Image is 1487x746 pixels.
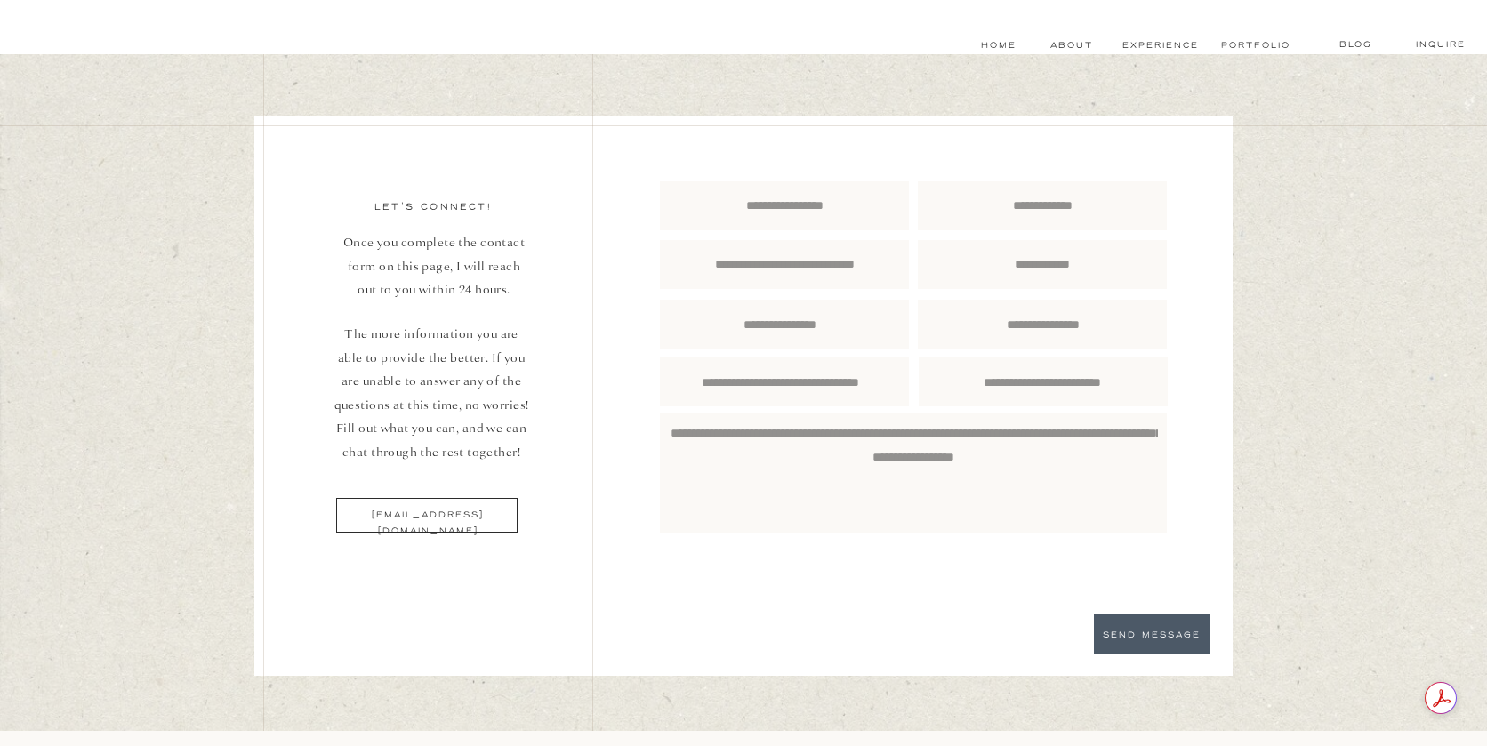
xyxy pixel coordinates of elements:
a: Home [978,38,1018,52]
a: Inquire [1410,37,1472,52]
a: experience [1121,38,1200,52]
a: blog [1321,37,1390,52]
a: About [1050,38,1089,52]
p: let's connect! [331,199,535,216]
a: [EMAIL_ADDRESS][DOMAIN_NAME] [326,508,530,522]
p: The more information you are able to provide the better. If you are unable to answer any of the q... [333,323,530,470]
a: Portfolio [1221,38,1288,52]
p: Once you complete the contact form on this page, I will reach out to you within 24 hours. [340,231,528,325]
a: SEND MESSAGE [1094,628,1210,639]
